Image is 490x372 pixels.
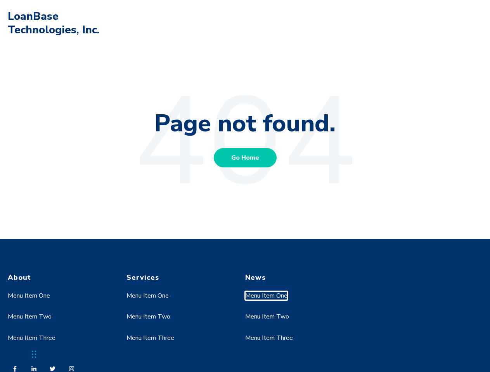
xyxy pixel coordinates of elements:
h4: Services [126,273,231,282]
div: Navigation Menu [8,282,112,361]
a: Menu Item One [8,291,50,300]
h4: About [8,273,112,282]
a: Menu Item Two [245,312,289,321]
h1: LoanBase Technologies, Inc. [8,10,105,37]
a: Go Home [214,148,277,167]
a: Menu Item Three [245,334,293,342]
h1: Page not found. [8,108,482,139]
div: Drag [32,343,36,366]
h4: News [245,273,350,282]
div: Navigation Menu [126,282,231,361]
a: Menu Item Two [126,312,170,321]
a: Menu Item Three [126,334,174,342]
a: Menu Item One [245,291,287,300]
div: Navigation Menu [245,282,350,361]
a: Menu Item Two [8,312,52,321]
a: Menu Item One [126,291,169,300]
a: Menu Item Three [8,334,55,342]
